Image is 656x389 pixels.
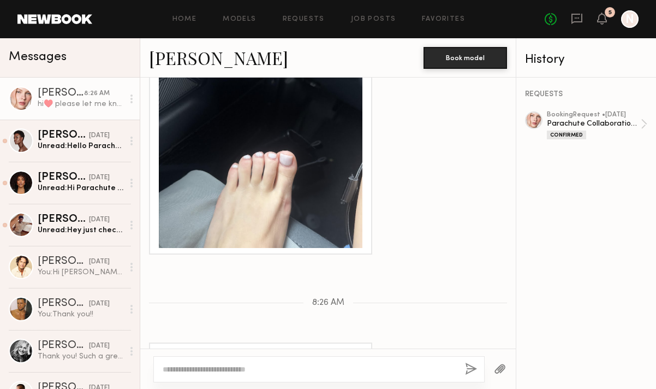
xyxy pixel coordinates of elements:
div: 5 [609,10,612,16]
div: You: Hi [PERSON_NAME], just confirmed with Nordstrom - please send your invoice to the 3 email ad... [38,267,123,278]
div: [DATE] [89,215,110,225]
button: Book model [424,47,507,69]
div: [PERSON_NAME] [38,172,89,183]
div: [DATE] [89,299,110,309]
div: Confirmed [547,131,586,139]
div: 8:26 AM [84,89,110,99]
div: [DATE] [89,131,110,141]
div: [PERSON_NAME] [38,340,89,351]
a: Favorites [422,16,465,23]
div: Unread: Hi Parachute Team, I hope you're doing well! I've been loving your bedding and wanted to ... [38,183,123,193]
span: Messages [9,51,67,63]
div: [PERSON_NAME] [38,256,89,267]
a: Home [172,16,197,23]
a: Book model [424,52,507,62]
div: Thank you! Such a great team✨ [38,351,123,362]
div: History [525,54,647,66]
div: [DATE] [89,341,110,351]
div: hi♥️ please let me know about my pedicure because I need to respond to the nail tech right now♥️ [38,99,123,109]
a: [PERSON_NAME] [149,46,288,69]
a: bookingRequest •[DATE]Parachute Collaboration 2025Confirmed [547,111,647,139]
a: Models [223,16,256,23]
div: Unread: Hello Parachute team! Circling back to see if there’s an opportunity to work together? I ... [38,141,123,151]
div: [PERSON_NAME] [38,214,89,225]
a: N [621,10,639,28]
div: [PERSON_NAME] [38,130,89,141]
div: You: Thank you!! [38,309,123,320]
a: Job Posts [351,16,396,23]
div: Unread: Hey just checking in on you guys if you are looking for [DEMOGRAPHIC_DATA] models ! Loved... [38,225,123,235]
div: [PERSON_NAME] [38,298,89,309]
div: Parachute Collaboration 2025 [547,119,641,129]
div: [DATE] [89,257,110,267]
span: 8:26 AM [312,298,344,308]
div: REQUESTS [525,91,647,98]
div: [DATE] [89,173,110,183]
a: Requests [283,16,325,23]
div: [PERSON_NAME] [38,88,84,99]
div: booking Request • [DATE] [547,111,641,119]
